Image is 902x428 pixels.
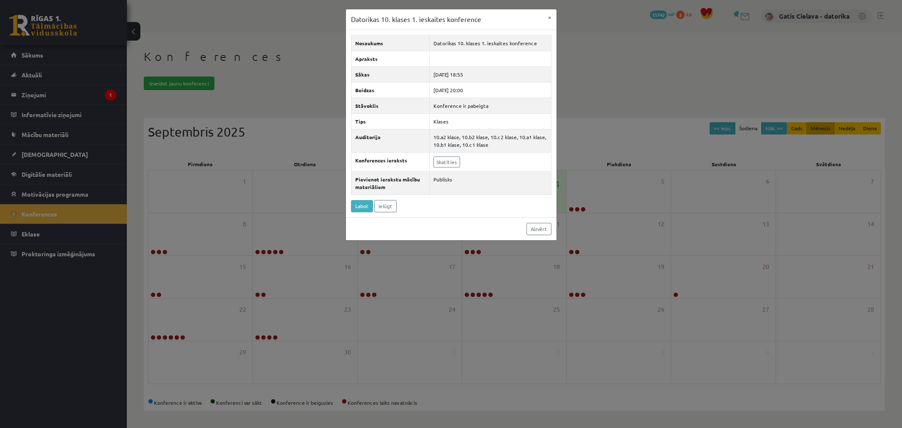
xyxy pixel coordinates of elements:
th: Tips [351,113,429,129]
th: Sākas [351,66,429,82]
h3: Datorikas 10. klases 1. ieskaites konference [351,14,481,25]
th: Apraksts [351,51,429,66]
a: Labot [351,200,373,212]
th: Pievienot ierakstu mācību materiāliem [351,171,429,195]
th: Nosaukums [351,35,429,51]
button: × [543,9,557,25]
th: Konferences ieraksts [351,152,429,171]
td: Konference ir pabeigta [429,98,551,113]
td: Klases [429,113,551,129]
td: Datorikas 10. klases 1. ieskaites konference [429,35,551,51]
td: [DATE] 18:55 [429,66,551,82]
a: Aizvērt [526,223,551,235]
th: Beidzas [351,82,429,98]
td: Publisks [429,171,551,195]
th: Stāvoklis [351,98,429,113]
th: Auditorija [351,129,429,152]
a: Skatīties [433,156,460,167]
td: 10.a2 klase, 10.b2 klase, 10.c2 klase, 10.a1 klase, 10.b1 klase, 10.c1 klase [429,129,551,152]
a: Ielūgt [374,200,397,212]
td: [DATE] 20:00 [429,82,551,98]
